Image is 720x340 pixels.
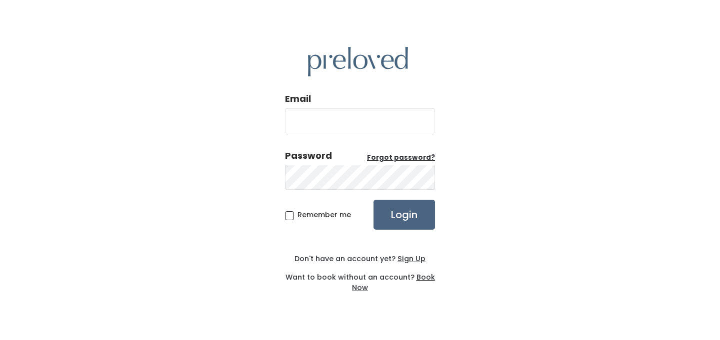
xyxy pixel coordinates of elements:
[308,47,408,76] img: preloved logo
[397,254,425,264] u: Sign Up
[367,153,435,162] u: Forgot password?
[373,200,435,230] input: Login
[285,264,435,293] div: Want to book without an account?
[395,254,425,264] a: Sign Up
[285,149,332,162] div: Password
[297,210,351,220] span: Remember me
[285,254,435,264] div: Don't have an account yet?
[285,92,311,105] label: Email
[352,272,435,293] a: Book Now
[367,153,435,163] a: Forgot password?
